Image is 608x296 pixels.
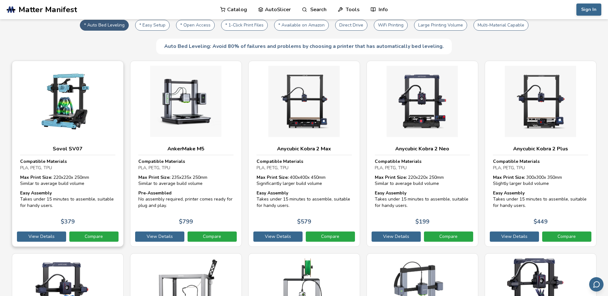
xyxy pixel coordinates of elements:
div: Takes under 15 minutes to assemble, suitable for handy users. [493,190,588,209]
button: Large Printing Volume [414,20,467,31]
a: Anycubic Kobra 2 PlusCompatible MaterialsPLA, PETG, TPUMax Print Size: 300x300x 350mmSlightly lar... [485,61,596,247]
span: PLA, PETG, TPU [20,165,52,171]
div: 400 x 400 x 450 mm Significantly larger build volume [257,174,352,187]
div: No assembly required, printer comes ready for plug and play. [138,190,234,209]
strong: Max Print Size: [493,174,525,180]
button: WiFi Printing [374,20,408,31]
a: Compare [306,231,355,242]
button: * Easy Setup [135,20,170,31]
span: PLA, PETG, TPU [493,165,525,171]
div: 220 x 220 x 250 mm Similar to average build volume [20,174,115,187]
div: 235 x 235 x 250 mm Similar to average build volume [138,174,234,187]
span: Matter Manifest [19,5,77,14]
button: Sign In [576,4,601,16]
strong: Compatible Materials [375,158,421,164]
a: View Details [372,231,421,242]
p: $ 379 [61,218,75,225]
h3: Sovol SV07 [20,146,115,152]
p: $ 579 [297,218,311,225]
div: 220 x 220 x 250 mm Similar to average build volume [375,174,470,187]
strong: Compatible Materials [257,158,303,164]
a: View Details [253,231,303,242]
button: * 1-Click Print Files [221,20,268,31]
a: Sovol SV07Compatible MaterialsPLA, PETG, TPUMax Print Size: 220x220x 250mmSimilar to average buil... [12,61,124,247]
strong: Easy Assembly [375,190,406,196]
a: Anycubic Kobra 2 NeoCompatible MaterialsPLA, PETG, TPUMax Print Size: 220x220x 250mmSimilar to av... [366,61,478,247]
a: View Details [490,231,539,242]
span: PLA, PETG, TPU [138,165,170,171]
a: Anycubic Kobra 2 MaxCompatible MaterialsPLA, PETG, TPUMax Print Size: 400x400x 450mmSignificantly... [248,61,360,247]
strong: Max Print Size: [138,174,170,180]
span: PLA, PETG, TPU [375,165,407,171]
strong: Max Print Size: [257,174,289,180]
span: PLA, PETG, TPU [257,165,289,171]
h3: Anycubic Kobra 2 Neo [375,146,470,152]
strong: Max Print Size: [375,174,407,180]
p: $ 449 [534,218,548,225]
strong: Max Print Size: [20,174,52,180]
a: Compare [188,231,237,242]
a: Compare [69,231,119,242]
button: * Available on Amazon [274,20,329,31]
strong: Compatible Materials [138,158,185,164]
div: 300 x 300 x 350 mm Slightly larger build volume [493,174,588,187]
h3: Anycubic Kobra 2 Plus [493,146,588,152]
h3: Anycubic Kobra 2 Max [257,146,352,152]
h3: AnkerMake M5 [138,146,234,152]
a: View Details [135,231,184,242]
strong: Compatible Materials [493,158,540,164]
button: * Open Access [176,20,215,31]
strong: Easy Assembly [257,190,288,196]
div: Takes under 15 minutes to assemble, suitable for handy users. [20,190,115,209]
a: AnkerMake M5Compatible MaterialsPLA, PETG, TPUMax Print Size: 235x235x 250mmSimilar to average bu... [130,61,242,247]
p: $ 199 [415,218,429,225]
button: * Auto Bed Leveling [80,20,129,31]
a: Compare [424,231,473,242]
strong: Easy Assembly [20,190,52,196]
div: Auto Bed Leveling: Avoid 80% of failures and problems by choosing a printer that has automaticall... [156,39,452,54]
strong: Compatible Materials [20,158,67,164]
button: Multi-Material Capable [473,20,528,31]
p: $ 799 [179,218,193,225]
button: Direct Drive [335,20,367,31]
strong: Pre-Assembled [138,190,172,196]
a: Compare [542,231,591,242]
button: Send feedback via email [589,277,604,292]
div: Takes under 15 minutes to assemble, suitable for handy users. [257,190,352,209]
div: Takes under 15 minutes to assemble, suitable for handy users. [375,190,470,209]
strong: Easy Assembly [493,190,525,196]
a: View Details [17,231,66,242]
